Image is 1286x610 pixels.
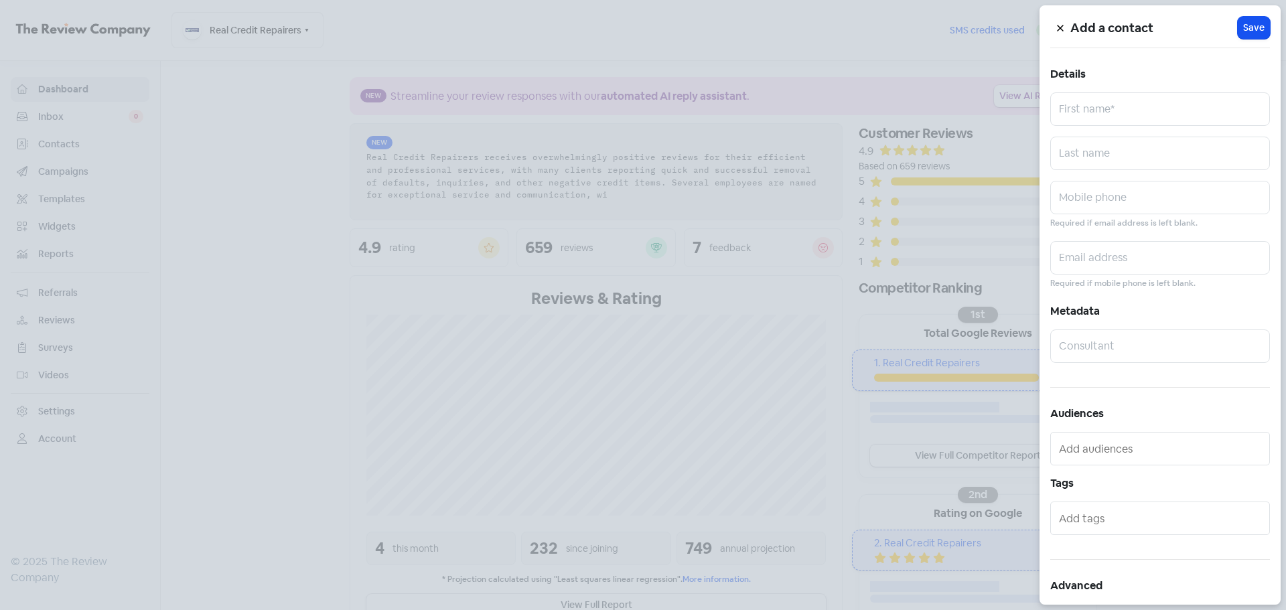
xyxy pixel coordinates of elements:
button: Save [1238,17,1270,39]
h5: Add a contact [1070,18,1238,38]
input: Add tags [1059,508,1264,529]
small: Required if email address is left blank. [1050,217,1198,230]
input: Last name [1050,137,1270,170]
h5: Tags [1050,473,1270,493]
small: Required if mobile phone is left blank. [1050,277,1196,290]
span: Save [1243,21,1265,35]
input: Mobile phone [1050,181,1270,214]
h5: Audiences [1050,404,1270,424]
input: Consultant [1050,329,1270,363]
h5: Details [1050,64,1270,84]
input: First name [1050,92,1270,126]
h5: Metadata [1050,301,1270,321]
input: Add audiences [1059,438,1264,459]
h5: Advanced [1050,576,1270,596]
input: Email address [1050,241,1270,275]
